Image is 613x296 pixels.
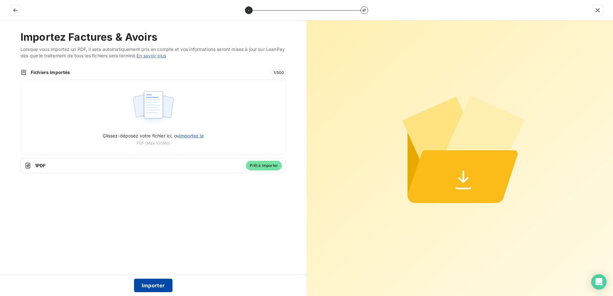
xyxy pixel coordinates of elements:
span: importez le [179,133,204,138]
span: 1 / 500 [272,70,286,75]
img: illustration [132,87,175,128]
h2: Importez Factures & Avoirs [21,31,286,44]
span: Lorsque vous importez un PDF, il sera automatiquement pris en compte et vos informations seront m... [21,46,286,59]
button: Importer [134,279,173,292]
span: 1 PDF [35,162,242,169]
span: Glissez-déposez votre fichier ici, ou [103,133,204,138]
span: Fichiers importés [31,69,268,76]
span: Prêt à importer [246,161,282,170]
span: PDF (Max 100Mo) [137,140,170,146]
a: En savoir plus [137,53,166,58]
div: Open Intercom Messenger [591,274,607,290]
